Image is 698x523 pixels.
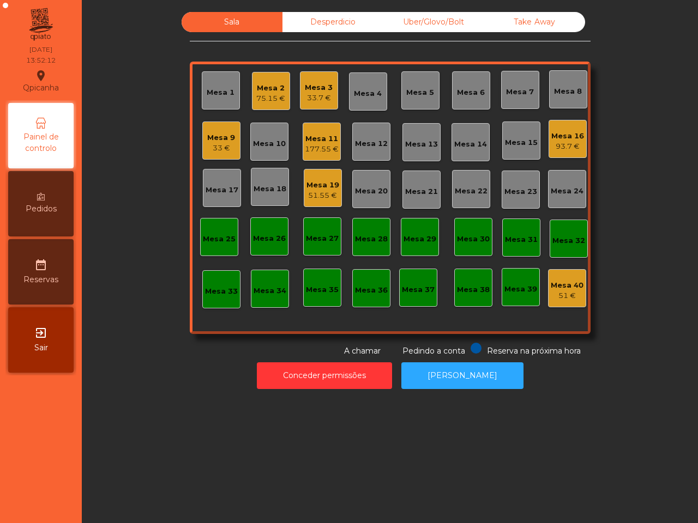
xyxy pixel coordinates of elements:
[484,12,585,32] div: Take Away
[505,234,538,245] div: Mesa 31
[256,83,285,94] div: Mesa 2
[551,290,583,301] div: 51 €
[253,138,286,149] div: Mesa 10
[344,346,381,356] span: A chamar
[506,87,534,98] div: Mesa 7
[505,137,538,148] div: Mesa 15
[305,144,339,155] div: 177.55 €
[305,82,333,93] div: Mesa 3
[504,284,537,295] div: Mesa 39
[34,342,48,354] span: Sair
[355,186,388,197] div: Mesa 20
[26,203,57,215] span: Pedidos
[23,68,59,95] div: Qpicanha
[306,233,339,244] div: Mesa 27
[207,87,234,98] div: Mesa 1
[207,143,235,154] div: 33 €
[253,233,286,244] div: Mesa 26
[34,258,47,271] i: date_range
[454,139,487,150] div: Mesa 14
[552,235,585,246] div: Mesa 32
[306,284,339,295] div: Mesa 35
[487,346,581,356] span: Reserva na próxima hora
[182,12,282,32] div: Sala
[254,184,286,194] div: Mesa 18
[206,185,238,196] div: Mesa 17
[34,69,47,82] i: location_on
[305,93,333,104] div: 33.7 €
[457,234,490,245] div: Mesa 30
[402,346,465,356] span: Pedindo a conta
[26,56,56,65] div: 13:52:12
[457,284,490,295] div: Mesa 38
[402,284,435,295] div: Mesa 37
[355,285,388,296] div: Mesa 36
[551,186,583,197] div: Mesa 24
[551,280,583,291] div: Mesa 40
[203,234,236,245] div: Mesa 25
[254,285,286,296] div: Mesa 34
[23,274,58,285] span: Reservas
[205,286,238,297] div: Mesa 33
[34,326,47,339] i: exit_to_app
[554,86,582,97] div: Mesa 8
[306,180,339,191] div: Mesa 19
[551,131,584,142] div: Mesa 16
[455,186,488,197] div: Mesa 22
[457,87,485,98] div: Mesa 6
[305,133,339,144] div: Mesa 11
[257,362,392,389] button: Conceder permissões
[306,190,339,201] div: 51.55 €
[406,87,434,98] div: Mesa 5
[355,138,388,149] div: Mesa 12
[282,12,383,32] div: Desperdicio
[355,234,388,245] div: Mesa 28
[354,88,382,99] div: Mesa 4
[383,12,484,32] div: Uber/Glovo/Bolt
[256,93,285,104] div: 75.15 €
[27,5,54,44] img: qpiato
[404,234,436,245] div: Mesa 29
[405,139,438,150] div: Mesa 13
[504,186,537,197] div: Mesa 23
[401,362,523,389] button: [PERSON_NAME]
[405,186,438,197] div: Mesa 21
[29,45,52,54] div: [DATE]
[207,132,235,143] div: Mesa 9
[11,131,71,154] span: Painel de controlo
[551,141,584,152] div: 93.7 €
